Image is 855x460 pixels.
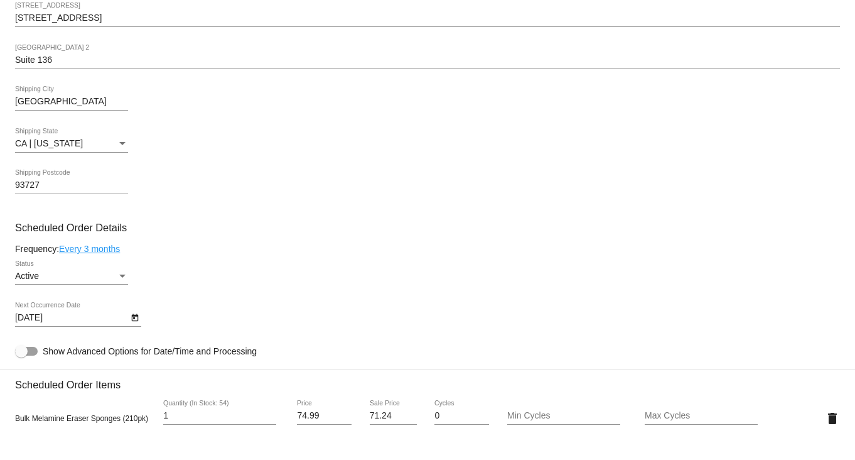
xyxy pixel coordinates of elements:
input: Sale Price [370,411,417,421]
input: Next Occurrence Date [15,313,128,323]
span: Active [15,271,39,281]
mat-select: Shipping State [15,139,128,149]
span: Bulk Melamine Eraser Sponges (210pk) [15,414,148,423]
input: Price [297,411,352,421]
span: Show Advanced Options for Date/Time and Processing [43,345,257,358]
input: Max Cycles [645,411,758,421]
input: Shipping Street 1 [15,13,840,23]
h3: Scheduled Order Details [15,222,840,234]
button: Open calendar [128,310,141,324]
input: Shipping City [15,97,128,107]
input: Shipping Street 2 [15,55,840,65]
div: Frequency: [15,244,840,254]
h3: Scheduled Order Items [15,370,840,391]
input: Shipping Postcode [15,180,128,190]
input: Min Cycles [507,411,620,421]
input: Cycles [434,411,489,421]
span: CA | [US_STATE] [15,138,83,148]
mat-icon: delete [825,411,840,426]
a: Every 3 months [59,244,120,254]
input: Quantity (In Stock: 54) [163,411,276,421]
mat-select: Status [15,271,128,282]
